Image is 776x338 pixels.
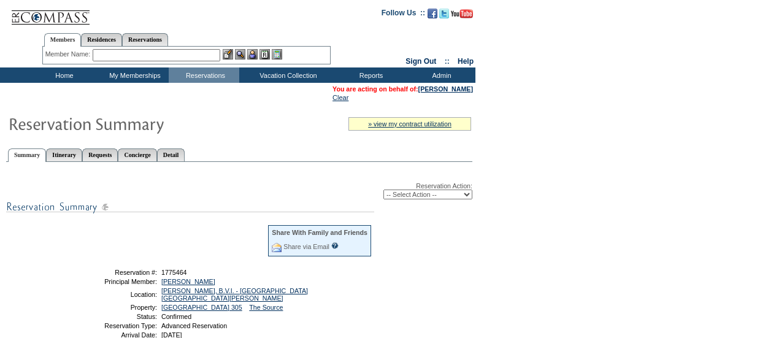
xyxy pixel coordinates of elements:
[8,148,46,162] a: Summary
[44,33,82,47] a: Members
[332,94,348,101] a: Clear
[247,49,258,60] img: Impersonate
[331,242,339,249] input: What is this?
[161,278,215,285] a: [PERSON_NAME]
[249,304,283,311] a: The Source
[161,322,227,329] span: Advanced Reservation
[161,269,187,276] span: 1775464
[368,120,451,128] a: » view my contract utilization
[382,7,425,22] td: Follow Us ::
[122,33,168,46] a: Reservations
[6,199,374,215] img: subTtlResSummary.gif
[445,57,450,66] span: ::
[451,12,473,20] a: Subscribe to our YouTube Channel
[69,304,157,311] td: Property:
[428,9,437,18] img: Become our fan on Facebook
[161,287,308,302] a: [PERSON_NAME], B.V.I. - [GEOGRAPHIC_DATA] [GEOGRAPHIC_DATA][PERSON_NAME]
[223,49,233,60] img: b_edit.gif
[283,243,329,250] a: Share via Email
[45,49,93,60] div: Member Name:
[69,278,157,285] td: Principal Member:
[259,49,270,60] img: Reservations
[161,304,242,311] a: [GEOGRAPHIC_DATA] 305
[439,12,449,20] a: Follow us on Twitter
[334,67,405,83] td: Reports
[8,111,253,136] img: Reservaton Summary
[418,85,473,93] a: [PERSON_NAME]
[98,67,169,83] td: My Memberships
[272,229,367,236] div: Share With Family and Friends
[405,57,436,66] a: Sign Out
[28,67,98,83] td: Home
[458,57,474,66] a: Help
[81,33,122,46] a: Residences
[235,49,245,60] img: View
[169,67,239,83] td: Reservations
[439,9,449,18] img: Follow us on Twitter
[332,85,473,93] span: You are acting on behalf of:
[118,148,156,161] a: Concierge
[428,12,437,20] a: Become our fan on Facebook
[451,9,473,18] img: Subscribe to our YouTube Channel
[161,313,191,320] span: Confirmed
[69,269,157,276] td: Reservation #:
[157,148,185,161] a: Detail
[239,67,334,83] td: Vacation Collection
[6,182,472,199] div: Reservation Action:
[69,313,157,320] td: Status:
[405,67,475,83] td: Admin
[69,322,157,329] td: Reservation Type:
[82,148,118,161] a: Requests
[69,287,157,302] td: Location:
[46,148,82,161] a: Itinerary
[272,49,282,60] img: b_calculator.gif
